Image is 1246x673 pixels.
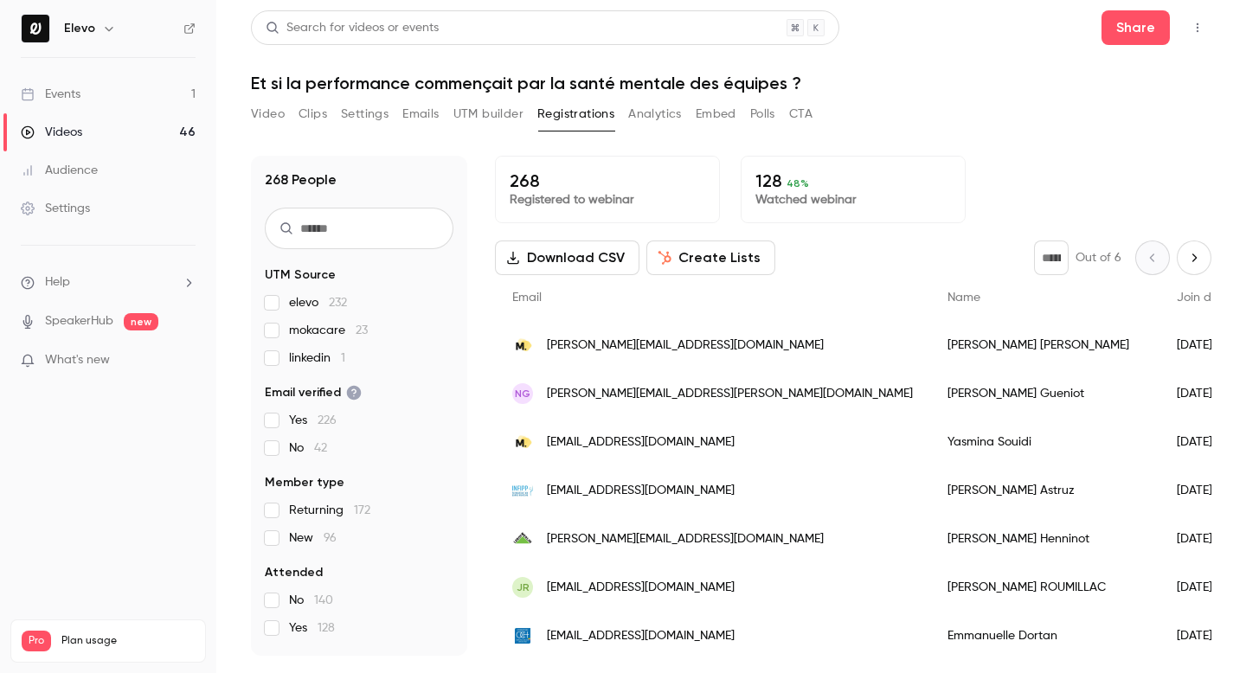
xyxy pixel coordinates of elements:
[930,612,1159,660] div: Emmanuelle Dortan
[512,335,533,356] img: moka.care
[64,20,95,37] h6: Elevo
[789,100,812,128] button: CTA
[289,412,337,429] span: Yes
[547,579,735,597] span: [EMAIL_ADDRESS][DOMAIN_NAME]
[547,627,735,645] span: [EMAIL_ADDRESS][DOMAIN_NAME]
[124,313,158,330] span: new
[755,170,951,191] p: 128
[21,273,196,292] li: help-dropdown-opener
[547,482,735,500] span: [EMAIL_ADDRESS][DOMAIN_NAME]
[930,563,1159,612] div: [PERSON_NAME] ROUMILLAC
[299,100,327,128] button: Clips
[265,564,323,581] span: Attended
[266,19,439,37] div: Search for videos or events
[21,86,80,103] div: Events
[341,100,389,128] button: Settings
[787,177,809,189] span: 48 %
[329,297,347,309] span: 232
[251,73,1211,93] h1: Et si la performance commençait par la santé mentale des équipes ?
[930,418,1159,466] div: Yasmina Souidi
[1177,292,1230,304] span: Join date
[289,619,335,637] span: Yes
[21,162,98,179] div: Audience
[1076,249,1121,266] p: Out of 6
[646,240,775,275] button: Create Lists
[21,200,90,217] div: Settings
[453,100,523,128] button: UTM builder
[289,592,333,609] span: No
[512,432,533,452] img: moka.care
[21,124,82,141] div: Videos
[356,324,368,336] span: 23
[61,634,195,648] span: Plan usage
[45,273,70,292] span: Help
[324,532,337,544] span: 96
[930,321,1159,369] div: [PERSON_NAME] [PERSON_NAME]
[354,504,370,516] span: 172
[265,474,344,491] span: Member type
[537,100,614,128] button: Registrations
[1184,14,1211,42] button: Top Bar Actions
[930,466,1159,515] div: [PERSON_NAME] Astruz
[930,369,1159,418] div: [PERSON_NAME] Gueniot
[510,170,705,191] p: 268
[547,530,824,548] span: [PERSON_NAME][EMAIL_ADDRESS][DOMAIN_NAME]
[265,654,299,671] span: Views
[318,622,335,634] span: 128
[547,336,824,355] span: [PERSON_NAME][EMAIL_ADDRESS][DOMAIN_NAME]
[289,439,327,457] span: No
[265,266,336,284] span: UTM Source
[1177,240,1211,275] button: Next page
[512,292,542,304] span: Email
[512,480,533,501] img: infipp.com
[512,529,533,549] img: leroymerlin.fr
[755,191,951,208] p: Watched webinar
[289,294,347,311] span: elevo
[289,529,337,547] span: New
[45,312,113,330] a: SpeakerHub
[547,385,913,403] span: [PERSON_NAME][EMAIL_ADDRESS][PERSON_NAME][DOMAIN_NAME]
[265,384,362,401] span: Email verified
[1101,10,1170,45] button: Share
[265,170,337,190] h1: 268 People
[341,352,345,364] span: 1
[175,353,196,369] iframe: Noticeable Trigger
[495,240,639,275] button: Download CSV
[22,15,49,42] img: Elevo
[517,580,530,595] span: JR
[289,349,345,367] span: linkedin
[289,322,368,339] span: mokacare
[696,100,736,128] button: Embed
[45,351,110,369] span: What's new
[314,442,327,454] span: 42
[750,100,775,128] button: Polls
[947,292,980,304] span: Name
[402,100,439,128] button: Emails
[512,625,533,646] img: och.fr
[547,433,735,452] span: [EMAIL_ADDRESS][DOMAIN_NAME]
[22,631,51,651] span: Pro
[318,414,337,426] span: 226
[515,386,530,401] span: NG
[314,594,333,606] span: 140
[930,515,1159,563] div: [PERSON_NAME] Henninot
[628,100,682,128] button: Analytics
[289,502,370,519] span: Returning
[510,191,705,208] p: Registered to webinar
[251,100,285,128] button: Video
